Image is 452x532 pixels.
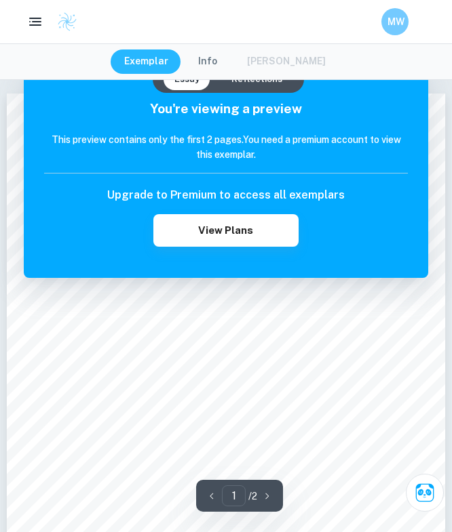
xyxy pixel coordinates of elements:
button: MW [381,8,409,35]
a: Clastify logo [49,12,77,32]
button: Info [185,49,231,74]
button: Exemplar [111,49,182,74]
h6: This preview contains only the first 2 pages. You need a premium account to view this exemplar. [44,132,408,162]
h6: MW [388,14,403,29]
button: Ask Clai [406,474,444,512]
button: View Plans [153,214,299,247]
h6: Upgrade to Premium to access all exemplars [107,187,345,203]
h5: You're viewing a preview [44,99,408,119]
img: Clastify logo [57,12,77,32]
p: / 2 [248,489,257,504]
